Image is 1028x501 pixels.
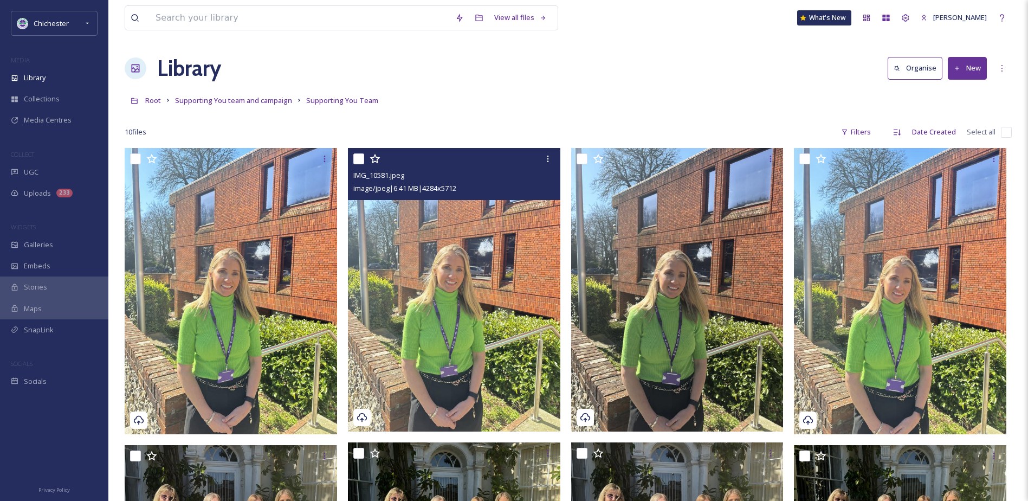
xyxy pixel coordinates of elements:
span: Select all [967,127,995,137]
button: New [948,57,987,79]
span: image/jpeg | 6.41 MB | 4284 x 5712 [353,183,456,193]
span: Maps [24,304,42,314]
span: Chichester [34,18,69,28]
a: Supporting You Team [306,94,378,107]
a: Organise [888,57,948,79]
span: 10 file s [125,127,146,137]
div: Filters [836,121,876,143]
a: Root [145,94,161,107]
span: Stories [24,282,47,292]
span: Socials [24,376,47,387]
span: Galleries [24,240,53,250]
span: WIDGETS [11,223,36,231]
button: Organise [888,57,942,79]
span: MEDIA [11,56,30,64]
div: Date Created [907,121,961,143]
span: Media Centres [24,115,72,125]
span: Embeds [24,261,50,271]
img: IMG_1056.jpeg [794,148,1008,434]
img: IMG_10551.jpeg [571,148,784,431]
span: Library [24,73,46,83]
div: 233 [56,189,73,197]
a: Supporting You team and campaign [175,94,292,107]
span: SnapLink [24,325,54,335]
img: IMG_10571.jpeg [125,148,339,434]
span: UGC [24,167,38,177]
img: Logo_of_Chichester_District_Council.png [17,18,28,29]
span: Supporting You Team [306,95,378,105]
span: Root [145,95,161,105]
span: COLLECT [11,150,34,158]
span: Privacy Policy [38,486,70,493]
a: Library [157,52,221,85]
span: Uploads [24,188,51,198]
span: Supporting You team and campaign [175,95,292,105]
span: Collections [24,94,60,104]
span: IMG_10581.jpeg [353,170,404,180]
a: [PERSON_NAME] [915,7,992,28]
span: SOCIALS [11,359,33,368]
a: View all files [489,7,552,28]
img: IMG_10581.jpeg [348,148,560,431]
input: Search your library [150,6,450,30]
a: Privacy Policy [38,483,70,496]
a: What's New [797,10,851,25]
span: [PERSON_NAME] [933,12,987,22]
